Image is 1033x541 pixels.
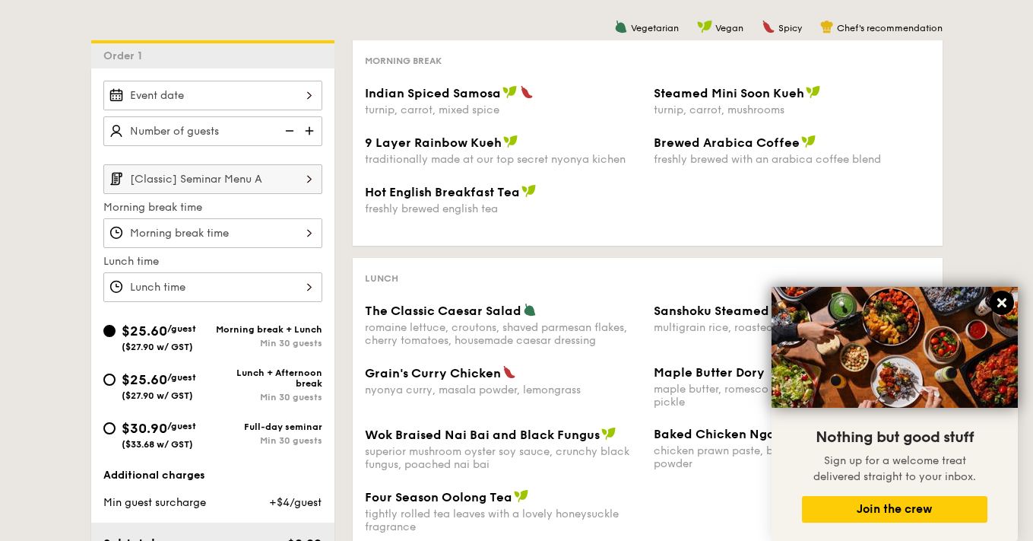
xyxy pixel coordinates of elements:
[801,135,816,148] img: icon-vegan.f8ff3823.svg
[365,86,501,100] span: Indian Spiced Samosa
[213,392,322,403] div: Min 30 guests
[654,444,930,470] div: chicken prawn paste, beancurd skin, five-spice powder
[103,496,206,509] span: Min guest surcharge
[503,135,518,148] img: icon-vegan.f8ff3823.svg
[601,427,616,441] img: icon-vegan.f8ff3823.svg
[614,20,628,33] img: icon-vegetarian.fe4039eb.svg
[213,324,322,335] div: Morning break + Lunch
[697,20,712,33] img: icon-vegan.f8ff3823.svg
[365,153,642,166] div: traditionally made at our top secret nyonya kichen
[122,420,167,437] span: $30.90
[299,116,322,145] img: icon-add.58712e84.svg
[654,321,930,334] div: multigrain rice, roasted black soybean
[365,428,600,442] span: Wok Braised Nai Bai and Black Fungus
[103,49,148,62] span: Order 1
[103,254,322,269] label: Lunch time
[654,153,930,166] div: freshly brewed with an arabica coffee blend
[715,23,743,33] span: Vegan
[778,23,802,33] span: Spicy
[654,135,800,150] span: Brewed Arabica Coffee
[514,489,529,503] img: icon-vegan.f8ff3823.svg
[213,368,322,389] div: Lunch + Afternoon break
[103,81,322,110] input: Event date
[122,390,193,401] span: ($27.90 w/ GST)
[654,86,804,100] span: Steamed Mini Soon Kueh
[762,20,775,33] img: icon-spicy.37a8142b.svg
[520,85,534,99] img: icon-spicy.37a8142b.svg
[772,287,1018,408] img: DSC07876-Edit02-Large.jpeg
[631,23,679,33] span: Vegetarian
[167,323,196,334] span: /guest
[213,422,322,432] div: Full-day seminar
[103,116,322,146] input: Number of guests
[654,383,930,409] div: maple butter, romesco sauce, raisin, cherry tomato pickle
[654,304,799,318] span: Sanshoku Steamed Rice
[103,272,322,302] input: Lunch time
[122,323,167,339] span: $25.60
[365,202,642,215] div: freshly brewed english tea
[167,421,196,431] span: /guest
[837,23,943,33] span: Chef's recommendation
[167,372,196,383] span: /guest
[654,365,765,380] span: Maple Butter Dory
[103,218,322,248] input: Morning break time
[103,325,116,337] input: $25.60/guest($27.90 w/ GST)Morning break + LunchMin 30 guests
[103,468,322,483] div: Additional charges
[277,116,299,145] img: icon-reduce.1d2dbef1.svg
[213,338,322,348] div: Min 30 guests
[365,490,512,504] span: Four Season Oolong Tea
[502,365,516,379] img: icon-spicy.37a8142b.svg
[365,383,642,396] div: nyonya curry, masala powder, lemongrass
[654,427,822,441] span: Baked Chicken Ngoh Hiang
[802,496,987,523] button: Join the crew
[296,164,322,193] img: icon-chevron-right.3c0dfbd6.svg
[365,103,642,116] div: turnip, carrot, mixed spice
[103,200,322,215] label: Morning break time
[365,508,642,533] div: tightly rolled tea leaves with a lovely honeysuckle fragrance
[103,374,116,386] input: $25.60/guest($27.90 w/ GST)Lunch + Afternoon breakMin 30 guests
[521,184,537,198] img: icon-vegan.f8ff3823.svg
[806,85,821,99] img: icon-vegan.f8ff3823.svg
[122,439,193,450] span: ($33.68 w/ GST)
[365,321,642,347] div: romaine lettuce, croutons, shaved parmesan flakes, cherry tomatoes, housemade caesar dressing
[654,103,930,116] div: turnip, carrot, mushrooms
[365,366,501,380] span: Grain's Curry Chicken
[365,56,442,66] span: Morning break
[103,422,116,434] input: $30.90/guest($33.68 w/ GST)Full-day seminarMin 30 guests
[523,303,537,317] img: icon-vegetarian.fe4039eb.svg
[816,428,974,447] span: Nothing but good stuff
[820,20,834,33] img: icon-chef-hat.a58ddaea.svg
[365,445,642,471] div: superior mushroom oyster soy sauce, crunchy black fungus, poached nai bai
[122,371,167,388] span: $25.60
[213,435,322,446] div: Min 30 guests
[365,273,398,284] span: Lunch
[990,291,1014,315] button: Close
[365,304,521,318] span: The Classic Caesar Salad
[502,85,518,99] img: icon-vegan.f8ff3823.svg
[365,185,520,199] span: Hot English Breakfast Tea
[365,135,502,150] span: 9 Layer Rainbow Kueh
[269,496,322,509] span: +$4/guest
[122,342,193,352] span: ($27.90 w/ GST)
[813,454,976,483] span: Sign up for a welcome treat delivered straight to your inbox.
